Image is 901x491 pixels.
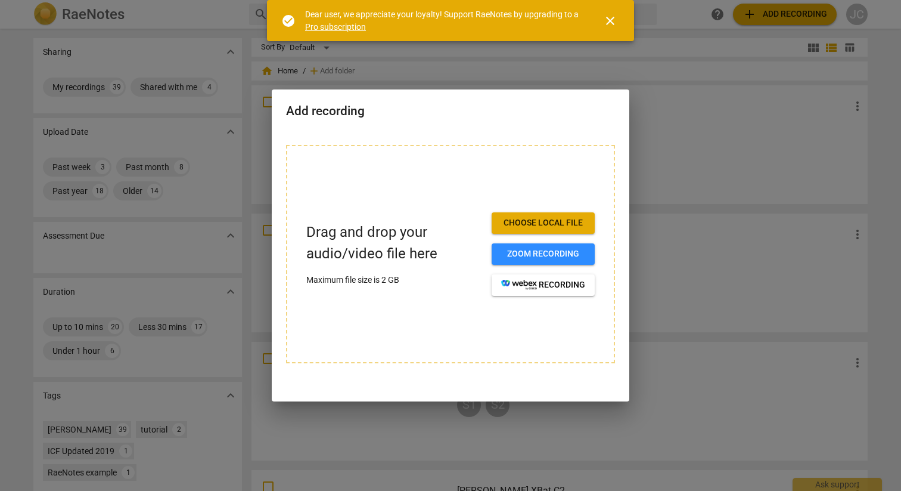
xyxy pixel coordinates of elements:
h2: Add recording [286,104,615,119]
p: Maximum file size is 2 GB [306,274,482,286]
span: close [603,14,617,28]
span: Choose local file [501,217,585,229]
span: recording [501,279,585,291]
button: recording [492,274,595,296]
button: Zoom recording [492,243,595,265]
div: Dear user, we appreciate your loyalty! Support RaeNotes by upgrading to a [305,8,582,33]
a: Pro subscription [305,22,366,32]
button: Choose local file [492,212,595,234]
span: check_circle [281,14,296,28]
span: Zoom recording [501,248,585,260]
p: Drag and drop your audio/video file here [306,222,482,264]
button: Close [596,7,625,35]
